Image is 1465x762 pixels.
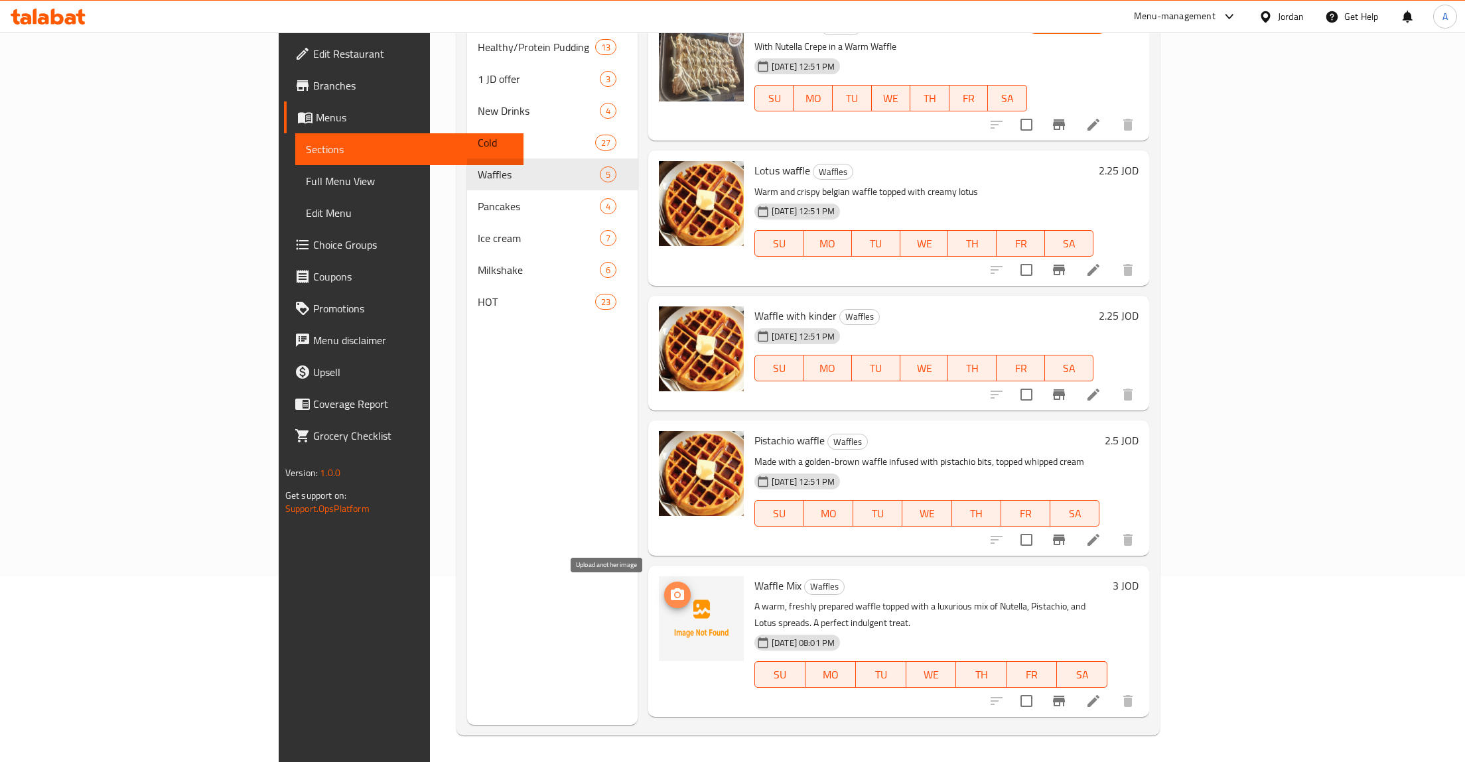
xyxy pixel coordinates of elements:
[1112,685,1144,717] button: delete
[596,137,616,149] span: 27
[754,661,805,688] button: SU
[600,73,616,86] span: 3
[900,230,949,257] button: WE
[828,434,867,450] span: Waffles
[595,135,616,151] div: items
[467,26,638,323] nav: Menu sections
[859,504,897,523] span: TU
[600,232,616,245] span: 7
[754,500,804,527] button: SU
[1012,381,1040,409] span: Select to update
[809,234,847,253] span: MO
[478,294,595,310] span: HOT
[1112,379,1144,411] button: delete
[1045,355,1093,381] button: SA
[809,359,847,378] span: MO
[284,229,523,261] a: Choice Groups
[1112,254,1144,286] button: delete
[313,396,513,412] span: Coverage Report
[857,234,895,253] span: TU
[316,109,513,125] span: Menus
[1105,431,1139,450] h6: 2.5 JOD
[1050,234,1088,253] span: SA
[313,237,513,253] span: Choice Groups
[1050,500,1099,527] button: SA
[320,464,340,481] span: 1.0.0
[754,85,794,111] button: SU
[313,46,513,62] span: Edit Restaurant
[912,665,951,684] span: WE
[754,306,837,326] span: Waffle with kinder
[754,454,1099,470] p: Made with a golden-brown waffle infused with pistachio bits, topped whipped cream
[600,168,616,181] span: 5
[754,160,810,180] span: Lotus waffle
[1085,693,1101,709] a: Edit menu item
[803,355,852,381] button: MO
[284,420,523,452] a: Grocery Checklist
[1056,504,1094,523] span: SA
[1007,504,1045,523] span: FR
[467,159,638,190] div: Waffles5
[1113,17,1139,35] h6: 2 JOD
[478,135,595,151] span: Cold
[805,579,844,594] span: Waffles
[478,230,600,246] span: Ice cream
[306,173,513,189] span: Full Menu View
[284,261,523,292] a: Coupons
[956,661,1007,688] button: TH
[993,89,1022,108] span: SA
[1045,230,1093,257] button: SA
[306,141,513,157] span: Sections
[467,63,638,95] div: 1 JD offer3
[1012,687,1040,715] span: Select to update
[595,39,616,55] div: items
[600,105,616,117] span: 4
[1012,665,1052,684] span: FR
[948,355,997,381] button: TH
[600,200,616,213] span: 4
[766,60,840,73] span: [DATE] 12:51 PM
[1043,254,1075,286] button: Branch-specific-item
[766,205,840,218] span: [DATE] 12:51 PM
[1050,359,1088,378] span: SA
[478,103,600,119] span: New Drinks
[1007,661,1057,688] button: FR
[284,292,523,324] a: Promotions
[1134,9,1216,25] div: Menu-management
[1085,532,1101,548] a: Edit menu item
[760,234,798,253] span: SU
[600,264,616,277] span: 6
[839,309,880,325] div: Waffles
[1057,661,1107,688] button: SA
[284,388,523,420] a: Coverage Report
[600,166,616,182] div: items
[997,355,1045,381] button: FR
[467,95,638,127] div: New Drinks4
[754,355,803,381] button: SU
[596,296,616,308] span: 23
[467,127,638,159] div: Cold27
[1043,524,1075,556] button: Branch-specific-item
[906,661,957,688] button: WE
[600,103,616,119] div: items
[306,205,513,221] span: Edit Menu
[754,38,1027,55] p: With Nutella Crepe in a Warm Waffle
[840,309,879,324] span: Waffles
[794,85,833,111] button: MO
[659,306,744,391] img: Waffle with kinder
[799,89,827,108] span: MO
[478,71,600,87] div: 1 JD offer
[467,286,638,318] div: HOT23
[961,665,1001,684] span: TH
[659,576,744,661] img: Waffle Mix
[284,70,523,101] a: Branches
[856,661,906,688] button: TU
[906,234,943,253] span: WE
[754,184,1093,200] p: Warm and crispy belgian waffle topped with creamy lotus
[1043,109,1075,141] button: Branch-specific-item
[754,230,803,257] button: SU
[596,41,616,54] span: 13
[827,434,868,450] div: Waffles
[953,234,991,253] span: TH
